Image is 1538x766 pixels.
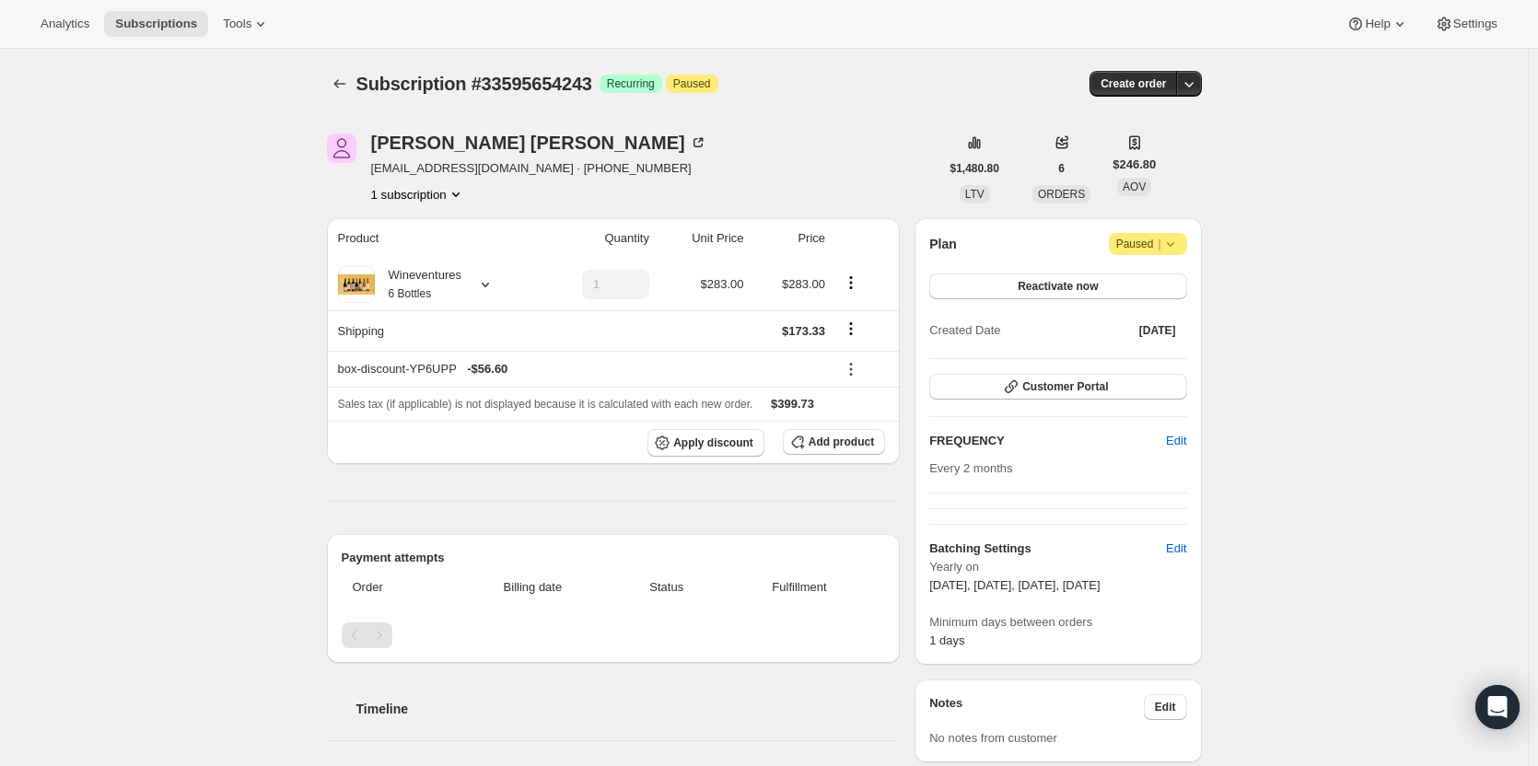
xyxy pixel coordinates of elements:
[356,74,592,94] span: Subscription #33595654243
[1123,180,1146,193] span: AOV
[457,578,609,597] span: Billing date
[327,218,538,259] th: Product
[836,273,866,293] button: Product actions
[1475,685,1520,729] div: Open Intercom Messenger
[929,461,1012,475] span: Every 2 months
[750,218,832,259] th: Price
[1022,379,1108,394] span: Customer Portal
[327,310,538,351] th: Shipping
[929,694,1144,720] h3: Notes
[115,17,197,31] span: Subscriptions
[939,156,1010,181] button: $1,480.80
[1424,11,1509,37] button: Settings
[467,360,507,378] span: - $56.60
[1155,700,1176,714] span: Edit
[371,133,707,152] div: [PERSON_NAME] [PERSON_NAME]
[1335,11,1419,37] button: Help
[783,429,885,455] button: Add product
[1116,235,1180,253] span: Paused
[929,273,1186,299] button: Reactivate now
[338,360,826,378] div: box-discount-YP6UPP
[1365,17,1390,31] span: Help
[929,321,1000,340] span: Created Date
[223,17,251,31] span: Tools
[929,613,1186,632] span: Minimum days between orders
[673,76,711,91] span: Paused
[607,76,655,91] span: Recurring
[809,435,874,449] span: Add product
[537,218,655,259] th: Quantity
[929,432,1166,450] h2: FREQUENCY
[1058,161,1065,176] span: 6
[327,133,356,163] span: Allen Ivers
[950,161,999,176] span: $1,480.80
[836,319,866,339] button: Shipping actions
[338,398,753,411] span: Sales tax (if applicable) is not displayed because it is calculated with each new order.
[965,188,985,201] span: LTV
[929,731,1057,745] span: No notes from customer
[655,218,750,259] th: Unit Price
[389,287,432,300] small: 6 Bottles
[725,578,874,597] span: Fulfillment
[1166,432,1186,450] span: Edit
[1113,156,1156,174] span: $246.80
[1155,534,1197,563] button: Edit
[104,11,208,37] button: Subscriptions
[1089,71,1177,97] button: Create order
[327,71,353,97] button: Subscriptions
[342,622,886,648] nav: Pagination
[929,235,957,253] h2: Plan
[342,549,886,567] h2: Payment attempts
[1038,188,1085,201] span: ORDERS
[212,11,281,37] button: Tools
[371,185,465,203] button: Product actions
[356,700,901,718] h2: Timeline
[647,429,764,457] button: Apply discount
[1158,237,1160,251] span: |
[929,558,1186,576] span: Yearly on
[673,435,753,450] span: Apply discount
[929,633,964,647] span: 1 days
[701,277,744,291] span: $283.00
[782,277,825,291] span: $283.00
[1101,76,1166,91] span: Create order
[1128,318,1187,343] button: [DATE]
[1018,279,1098,294] span: Reactivate now
[929,540,1166,558] h6: Batching Settings
[929,374,1186,400] button: Customer Portal
[1139,323,1176,338] span: [DATE]
[929,578,1100,592] span: [DATE], [DATE], [DATE], [DATE]
[1166,540,1186,558] span: Edit
[375,266,461,303] div: Wineventures
[371,159,707,178] span: [EMAIL_ADDRESS][DOMAIN_NAME] · [PHONE_NUMBER]
[342,567,452,608] th: Order
[620,578,714,597] span: Status
[782,324,825,338] span: $173.33
[1453,17,1497,31] span: Settings
[1155,426,1197,456] button: Edit
[1144,694,1187,720] button: Edit
[771,397,814,411] span: $399.73
[1047,156,1076,181] button: 6
[29,11,100,37] button: Analytics
[41,17,89,31] span: Analytics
